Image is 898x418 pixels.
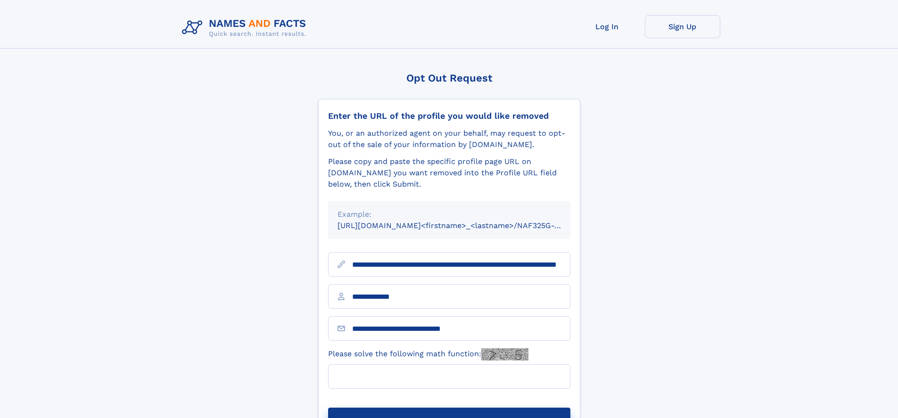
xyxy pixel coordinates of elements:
small: [URL][DOMAIN_NAME]<firstname>_<lastname>/NAF325G-xxxxxxxx [338,221,588,230]
a: Log In [569,15,645,38]
div: Enter the URL of the profile you would like removed [328,111,570,121]
a: Sign Up [645,15,720,38]
label: Please solve the following math function: [328,348,528,361]
div: Please copy and paste the specific profile page URL on [DOMAIN_NAME] you want removed into the Pr... [328,156,570,190]
img: Logo Names and Facts [178,15,314,41]
div: Opt Out Request [318,72,580,84]
div: Example: [338,209,561,220]
div: You, or an authorized agent on your behalf, may request to opt-out of the sale of your informatio... [328,128,570,150]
